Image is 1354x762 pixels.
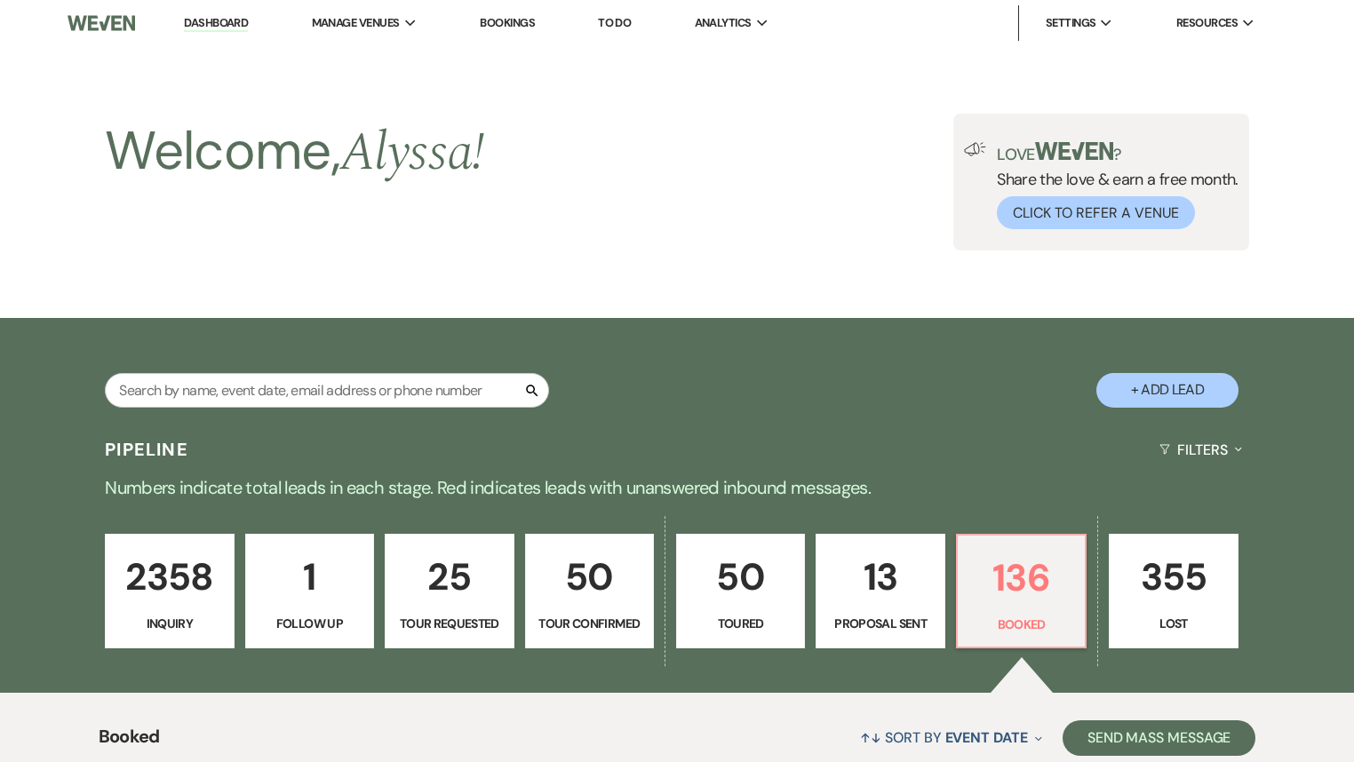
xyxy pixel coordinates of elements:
a: 136Booked [956,534,1087,649]
button: Send Mass Message [1063,720,1256,756]
span: Alyssa ! [340,112,485,194]
p: Follow Up [257,614,362,633]
a: To Do [598,15,631,30]
h2: Welcome, [105,114,484,190]
p: Tour Confirmed [537,614,642,633]
p: Proposal Sent [827,614,933,633]
p: Booked [968,615,1074,634]
img: Weven Logo [68,4,134,42]
p: Toured [688,614,793,633]
p: 25 [396,547,502,607]
p: Numbers indicate total leads in each stage. Red indicates leads with unanswered inbound messages. [37,473,1317,502]
a: 50Tour Confirmed [525,534,654,649]
p: 13 [827,547,933,607]
span: Manage Venues [312,14,400,32]
button: Filters [1152,426,1249,473]
input: Search by name, event date, email address or phone number [105,373,549,408]
a: 1Follow Up [245,534,374,649]
p: Inquiry [116,614,222,633]
span: ↑↓ [860,728,881,747]
p: Tour Requested [396,614,502,633]
span: Booked [99,723,160,761]
a: 25Tour Requested [385,534,514,649]
p: Lost [1120,614,1226,633]
h3: Pipeline [105,437,188,462]
span: Analytics [695,14,752,32]
p: 1 [257,547,362,607]
button: + Add Lead [1096,373,1239,408]
span: Resources [1176,14,1238,32]
button: Sort By Event Date [853,714,1048,761]
img: loud-speaker-illustration.svg [964,142,986,156]
p: 50 [537,547,642,607]
p: 355 [1120,547,1226,607]
a: Bookings [480,15,535,30]
span: Settings [1046,14,1096,32]
a: Dashboard [184,15,248,32]
p: 2358 [116,547,222,607]
a: 50Toured [676,534,805,649]
span: Event Date [945,728,1028,747]
img: weven-logo-green.svg [1035,142,1114,160]
a: 2358Inquiry [105,534,234,649]
p: 50 [688,547,793,607]
p: 136 [968,548,1074,607]
div: Share the love & earn a free month. [986,142,1239,229]
button: Click to Refer a Venue [997,196,1195,229]
a: 13Proposal Sent [816,534,944,649]
a: 355Lost [1109,534,1238,649]
p: Love ? [997,142,1239,163]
